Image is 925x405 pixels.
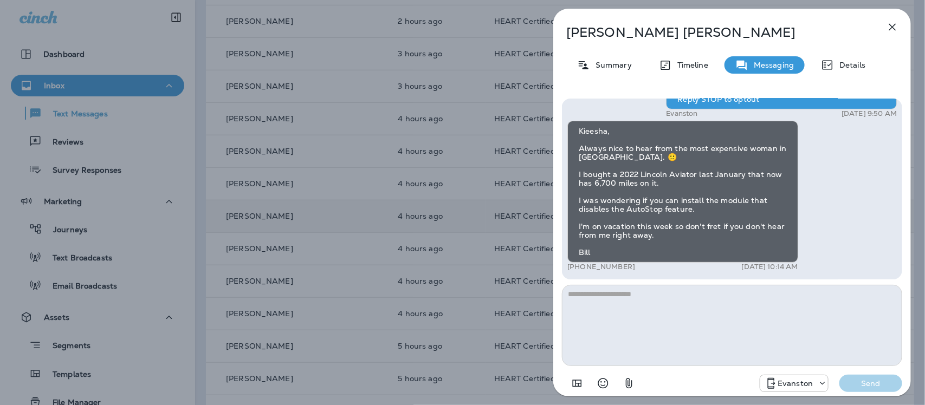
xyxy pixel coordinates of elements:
[567,121,798,263] div: Kieesha, Always nice to hear from the most expensive woman in [GEOGRAPHIC_DATA]. 🙂 I bought a 202...
[778,379,813,388] p: Evanston
[760,377,828,390] div: +1 (847) 892-1225
[567,263,635,271] p: [PHONE_NUMBER]
[666,109,697,118] p: Evanston
[834,61,865,69] p: Details
[566,25,862,40] p: [PERSON_NAME] [PERSON_NAME]
[748,61,794,69] p: Messaging
[590,61,632,69] p: Summary
[842,109,897,118] p: [DATE] 9:50 AM
[672,61,708,69] p: Timeline
[741,263,798,271] p: [DATE] 10:14 AM
[566,373,588,394] button: Add in a premade template
[592,373,614,394] button: Select an emoji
